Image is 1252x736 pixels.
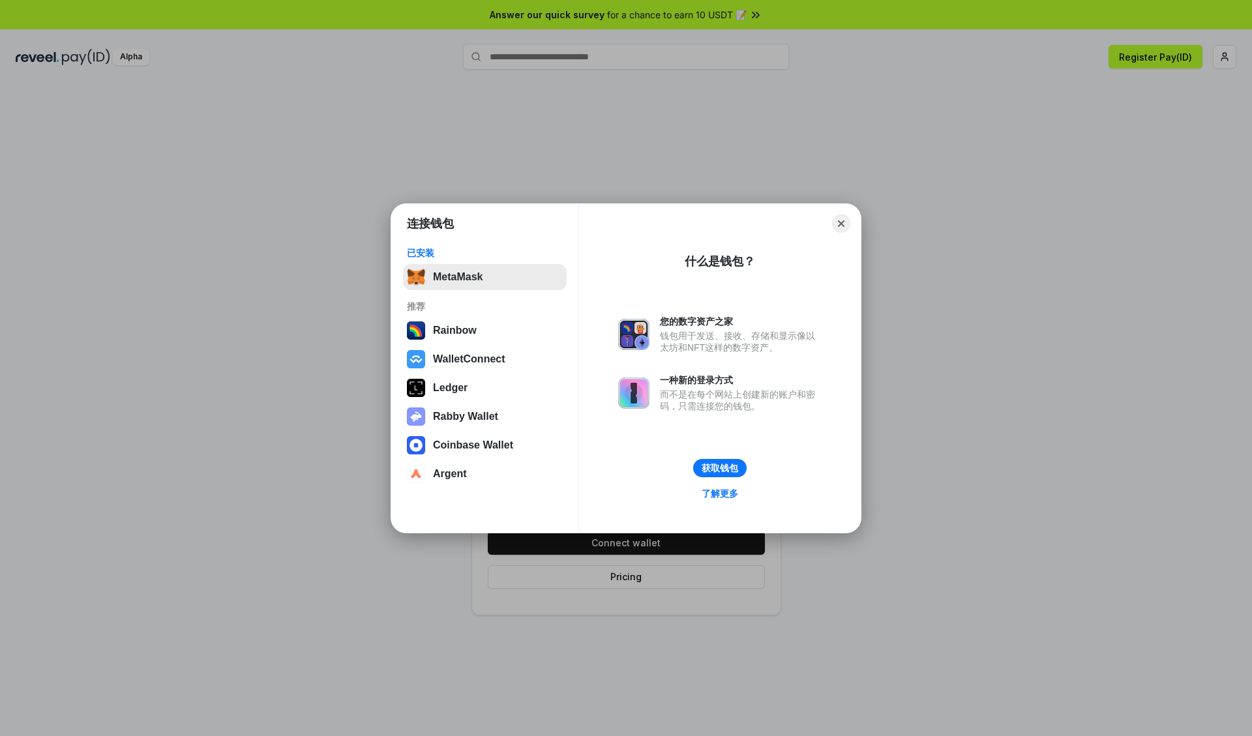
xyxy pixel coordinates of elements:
[407,436,425,454] img: svg+xml,%3Csvg%20width%3D%2228%22%20height%3D%2228%22%20viewBox%3D%220%200%2028%2028%22%20fill%3D...
[407,247,563,259] div: 已安装
[832,214,850,233] button: Close
[660,389,822,412] div: 而不是在每个网站上创建新的账户和密码，只需连接您的钱包。
[407,350,425,368] img: svg+xml,%3Csvg%20width%3D%2228%22%20height%3D%2228%22%20viewBox%3D%220%200%2028%2028%22%20fill%3D...
[618,319,649,350] img: svg+xml,%3Csvg%20xmlns%3D%22http%3A%2F%2Fwww.w3.org%2F2000%2Fsvg%22%20fill%3D%22none%22%20viewBox...
[403,432,567,458] button: Coinbase Wallet
[433,271,483,283] div: MetaMask
[660,330,822,353] div: 钱包用于发送、接收、存储和显示像以太坊和NFT这样的数字资产。
[403,461,567,487] button: Argent
[407,216,454,231] h1: 连接钱包
[660,316,822,327] div: 您的数字资产之家
[433,382,468,394] div: Ledger
[685,254,755,269] div: 什么是钱包？
[403,375,567,401] button: Ledger
[407,268,425,286] img: svg+xml,%3Csvg%20fill%3D%22none%22%20height%3D%2233%22%20viewBox%3D%220%200%2035%2033%22%20width%...
[702,462,738,474] div: 获取钱包
[403,317,567,344] button: Rainbow
[403,264,567,290] button: MetaMask
[407,301,563,312] div: 推荐
[702,488,738,499] div: 了解更多
[407,465,425,483] img: svg+xml,%3Csvg%20width%3D%2228%22%20height%3D%2228%22%20viewBox%3D%220%200%2028%2028%22%20fill%3D...
[407,407,425,426] img: svg+xml,%3Csvg%20xmlns%3D%22http%3A%2F%2Fwww.w3.org%2F2000%2Fsvg%22%20fill%3D%22none%22%20viewBox...
[407,321,425,340] img: svg+xml,%3Csvg%20width%3D%22120%22%20height%3D%22120%22%20viewBox%3D%220%200%20120%20120%22%20fil...
[407,379,425,397] img: svg+xml,%3Csvg%20xmlns%3D%22http%3A%2F%2Fwww.w3.org%2F2000%2Fsvg%22%20width%3D%2228%22%20height%3...
[433,468,467,480] div: Argent
[433,411,498,422] div: Rabby Wallet
[660,374,822,386] div: 一种新的登录方式
[403,346,567,372] button: WalletConnect
[693,459,747,477] button: 获取钱包
[403,404,567,430] button: Rabby Wallet
[433,325,477,336] div: Rainbow
[618,377,649,409] img: svg+xml,%3Csvg%20xmlns%3D%22http%3A%2F%2Fwww.w3.org%2F2000%2Fsvg%22%20fill%3D%22none%22%20viewBox...
[694,485,746,502] a: 了解更多
[433,353,505,365] div: WalletConnect
[433,439,513,451] div: Coinbase Wallet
